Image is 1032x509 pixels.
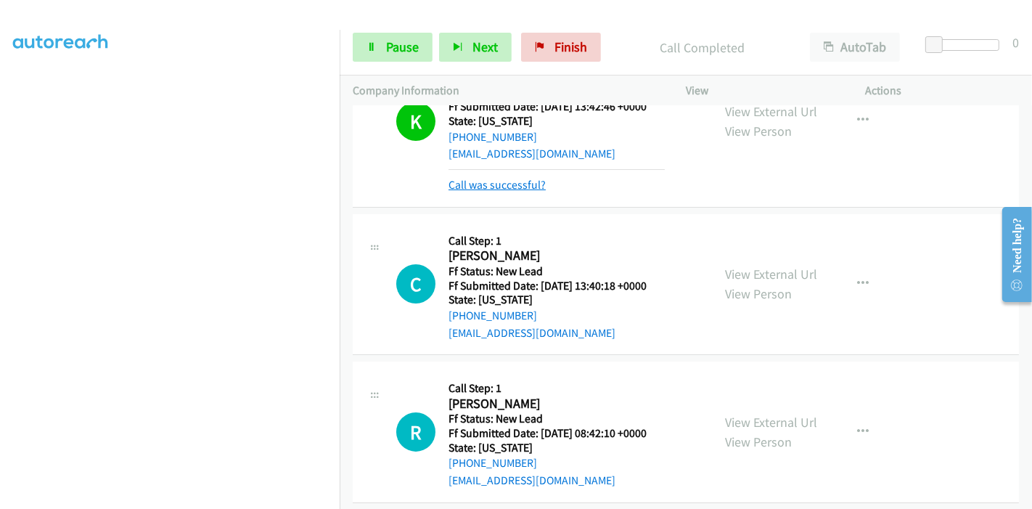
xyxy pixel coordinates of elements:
h5: Ff Submitted Date: [DATE] 13:42:46 +0000 [449,99,665,114]
h5: Ff Status: New Lead [449,264,665,279]
a: [PHONE_NUMBER] [449,456,537,470]
h5: Call Step: 1 [449,381,665,396]
a: [EMAIL_ADDRESS][DOMAIN_NAME] [449,326,615,340]
a: View External Url [725,266,817,282]
h5: Call Step: 1 [449,234,665,248]
a: Pause [353,33,433,62]
div: 0 [1012,33,1019,52]
a: [EMAIL_ADDRESS][DOMAIN_NAME] [449,473,615,487]
span: Finish [554,38,587,55]
a: Finish [521,33,601,62]
h2: [PERSON_NAME] [449,248,665,264]
a: [PHONE_NUMBER] [449,309,537,322]
a: [EMAIL_ADDRESS][DOMAIN_NAME] [449,147,615,160]
a: Call was successful? [449,178,546,192]
h5: State: [US_STATE] [449,293,665,307]
h5: Ff Status: New Lead [449,412,665,426]
span: Pause [386,38,419,55]
span: Next [472,38,498,55]
h2: [PERSON_NAME] [449,396,665,412]
a: View Person [725,285,792,302]
p: Company Information [353,82,660,99]
div: Delay between calls (in seconds) [933,39,999,51]
h5: Ff Submitted Date: [DATE] 08:42:10 +0000 [449,426,665,441]
a: View External Url [725,414,817,431]
h5: Ff Submitted Date: [DATE] 13:40:18 +0000 [449,279,665,293]
button: Next [439,33,512,62]
iframe: Resource Center [991,197,1032,312]
a: View External Url [725,103,817,120]
a: [PHONE_NUMBER] [449,130,537,144]
h5: State: [US_STATE] [449,441,665,455]
h1: C [396,264,435,304]
button: AutoTab [810,33,900,62]
a: View Person [725,433,792,450]
h1: R [396,412,435,452]
p: Call Completed [621,38,784,57]
h1: K [396,102,435,141]
a: View Person [725,123,792,139]
p: Actions [866,82,1020,99]
div: The call is yet to be attempted [396,412,435,452]
p: View [686,82,840,99]
h5: State: [US_STATE] [449,114,665,129]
